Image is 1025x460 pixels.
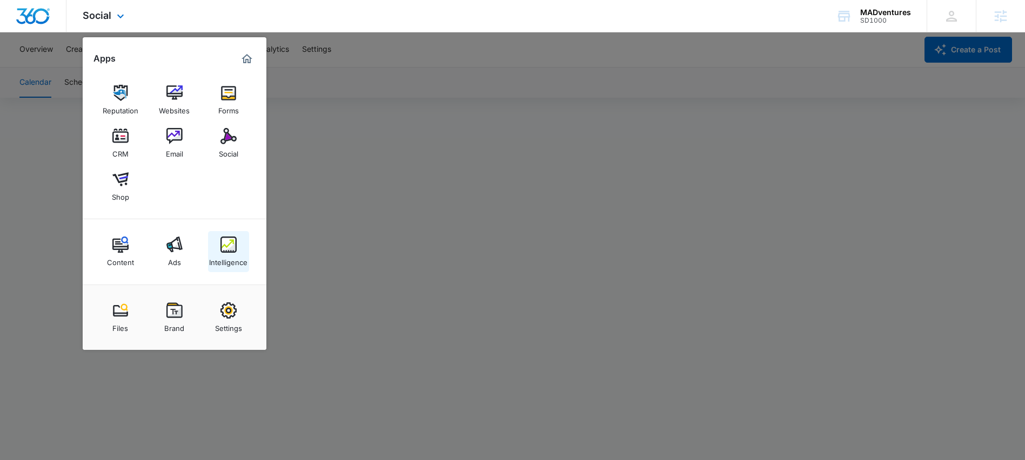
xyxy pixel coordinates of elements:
[154,231,195,272] a: Ads
[238,50,256,67] a: Marketing 360® Dashboard
[209,253,247,267] div: Intelligence
[168,253,181,267] div: Ads
[860,17,911,24] div: account id
[83,10,111,21] span: Social
[100,231,141,272] a: Content
[860,8,911,17] div: account name
[107,253,134,267] div: Content
[100,166,141,207] a: Shop
[208,123,249,164] a: Social
[100,79,141,120] a: Reputation
[208,297,249,338] a: Settings
[159,101,190,115] div: Websites
[100,123,141,164] a: CRM
[112,319,128,333] div: Files
[112,144,129,158] div: CRM
[164,319,184,333] div: Brand
[208,231,249,272] a: Intelligence
[208,79,249,120] a: Forms
[100,297,141,338] a: Files
[215,319,242,333] div: Settings
[103,101,138,115] div: Reputation
[218,101,239,115] div: Forms
[219,144,238,158] div: Social
[154,297,195,338] a: Brand
[166,144,183,158] div: Email
[93,53,116,64] h2: Apps
[112,187,129,201] div: Shop
[154,123,195,164] a: Email
[154,79,195,120] a: Websites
